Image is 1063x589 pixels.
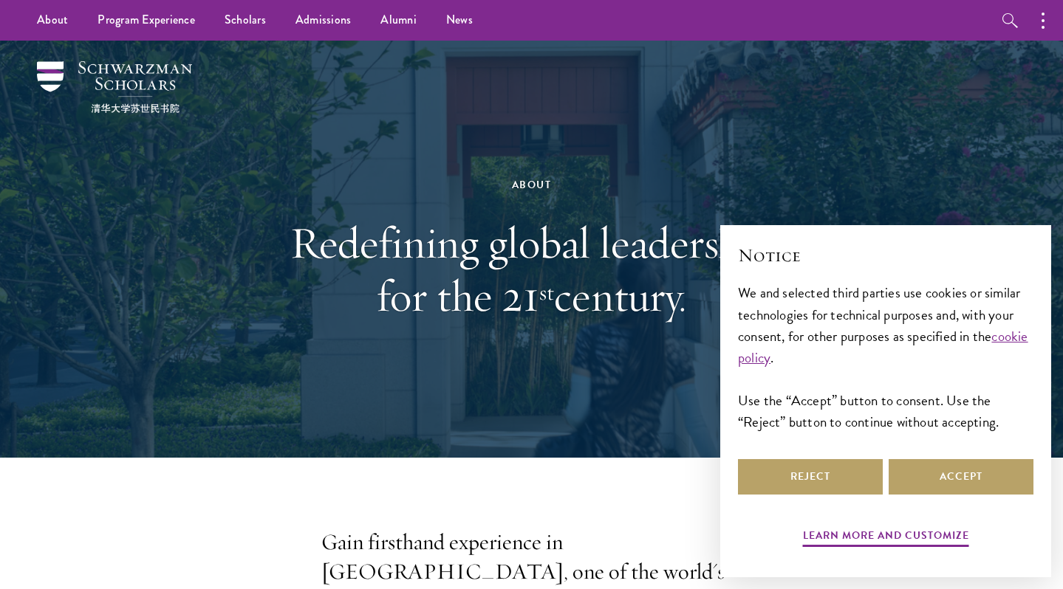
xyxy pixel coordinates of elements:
div: About [277,176,787,194]
img: Schwarzman Scholars [37,61,192,113]
sup: st [539,278,554,306]
a: cookie policy [738,325,1028,368]
button: Reject [738,459,883,495]
button: Accept [889,459,1033,495]
button: Learn more and customize [803,526,969,549]
div: We and selected third parties use cookies or similar technologies for technical purposes and, wit... [738,282,1033,432]
h2: Notice [738,243,1033,268]
h1: Redefining global leadership for the 21 century. [277,216,787,323]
